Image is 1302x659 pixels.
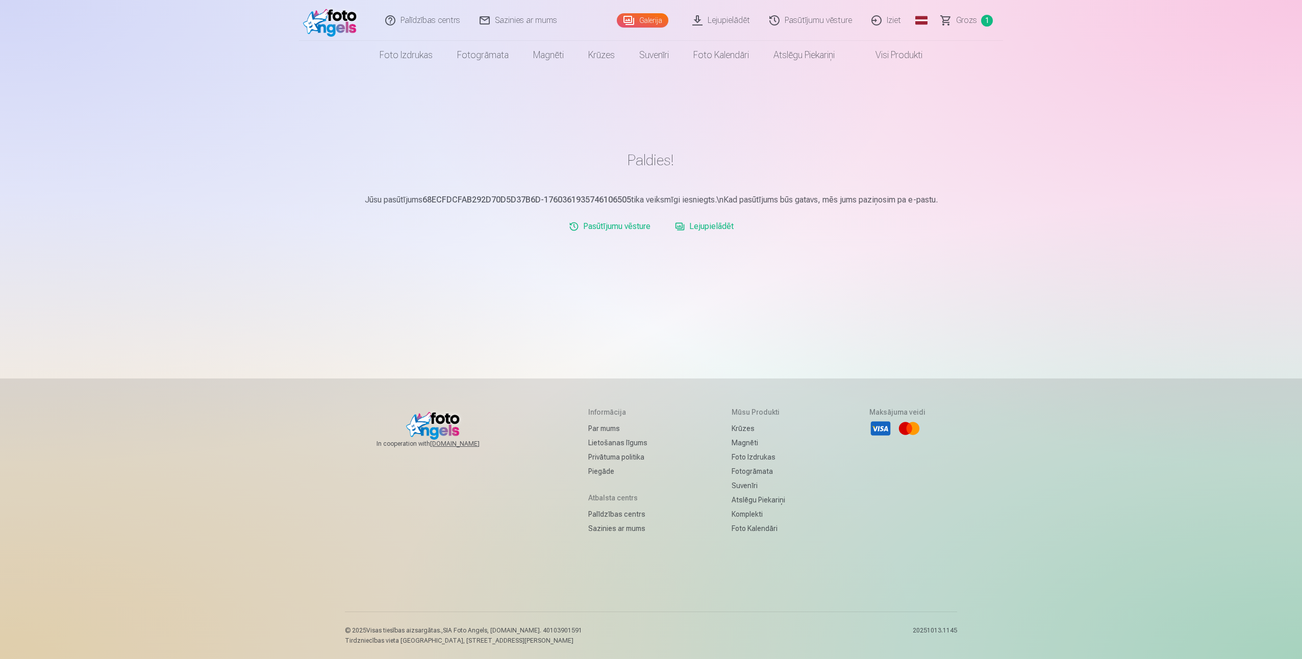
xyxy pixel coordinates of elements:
a: Magnēti [521,41,576,69]
span: 1 [981,15,993,27]
a: Fotogrāmata [445,41,521,69]
a: Suvenīri [627,41,681,69]
a: Par mums [588,421,647,436]
a: Lejupielādēt [671,216,738,237]
img: /fa1 [303,4,362,37]
a: Fotogrāmata [732,464,785,478]
a: Krūzes [732,421,785,436]
a: Sazinies ar mums [588,521,647,536]
a: Foto izdrukas [367,41,445,69]
h5: Atbalsta centrs [588,493,647,503]
span: SIA Foto Angels, [DOMAIN_NAME]. 40103901591 [443,627,582,634]
a: Atslēgu piekariņi [761,41,847,69]
a: Foto kalendāri [681,41,761,69]
a: Galerija [617,13,668,28]
a: Foto izdrukas [732,450,785,464]
a: Magnēti [732,436,785,450]
p: Jūsu pasūtījums tika veiksmīgi iesniegts.\nKad pasūtījums būs gatavs, mēs jums paziņosim pa e-pastu. [353,194,949,206]
a: Lietošanas līgums [588,436,647,450]
a: Krūzes [576,41,627,69]
h5: Informācija [588,407,647,417]
a: [DOMAIN_NAME] [430,440,504,448]
a: Foto kalendāri [732,521,785,536]
a: Atslēgu piekariņi [732,493,785,507]
b: 68ECFDCFAB292D70D5D37B6D-1760361935746106505 [422,195,631,205]
li: Visa [869,417,892,440]
a: Piegāde [588,464,647,478]
span: Grozs [956,14,977,27]
a: Privātuma politika [588,450,647,464]
a: Palīdzības centrs [588,507,647,521]
p: 20251013.1145 [913,626,957,645]
h5: Mūsu produkti [732,407,785,417]
a: Pasūtījumu vēsture [565,216,655,237]
a: Suvenīri [732,478,785,493]
span: In cooperation with [377,440,504,448]
a: Visi produkti [847,41,935,69]
h5: Maksājuma veidi [869,407,925,417]
p: © 2025 Visas tiesības aizsargātas. , [345,626,582,635]
a: Komplekti [732,507,785,521]
p: Tirdzniecības vieta [GEOGRAPHIC_DATA], [STREET_ADDRESS][PERSON_NAME] [345,637,582,645]
h1: Paldies! [353,151,949,169]
li: Mastercard [898,417,920,440]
